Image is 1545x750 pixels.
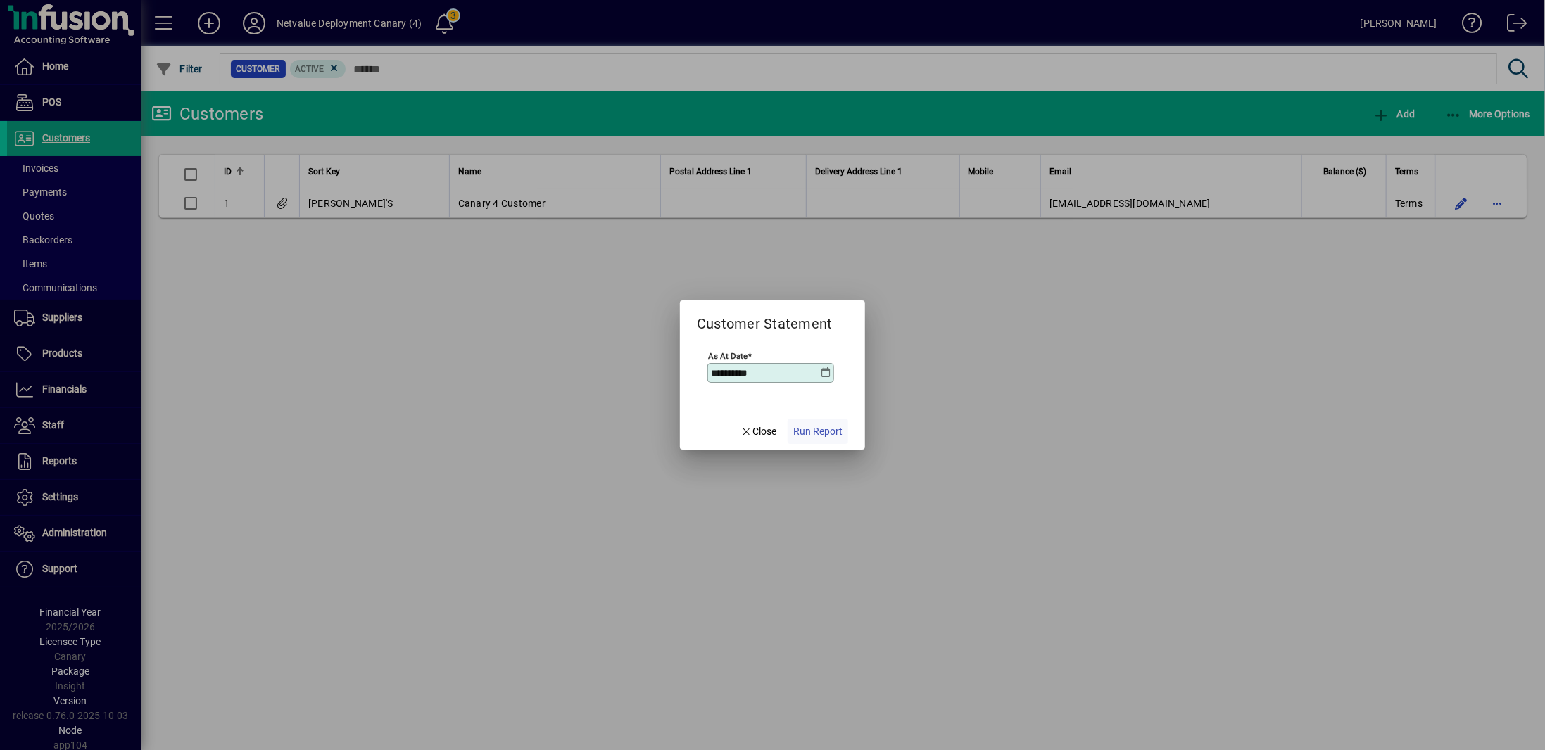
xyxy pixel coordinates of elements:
span: Run Report [793,424,843,439]
h2: Customer Statement [680,300,850,335]
span: Close [740,424,777,439]
button: Run Report [788,419,848,444]
mat-label: As at Date [708,351,748,361]
button: Close [735,419,783,444]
